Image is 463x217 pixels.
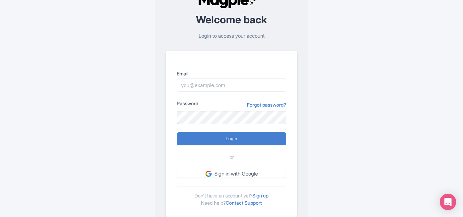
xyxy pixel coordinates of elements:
[440,194,456,210] div: Open Intercom Messenger
[252,193,268,198] a: Sign up
[229,154,234,161] span: or
[177,186,286,206] div: Don't have an account yet? Need help?
[177,79,286,92] input: you@example.com
[226,200,262,206] a: Contact Support
[166,14,297,25] h2: Welcome back
[177,100,198,107] label: Password
[177,170,286,178] a: Sign in with Google
[177,132,286,145] input: Login
[166,32,297,40] p: Login to access your account
[247,101,286,108] a: Forgot password?
[205,171,212,177] img: google.svg
[177,70,286,77] label: Email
